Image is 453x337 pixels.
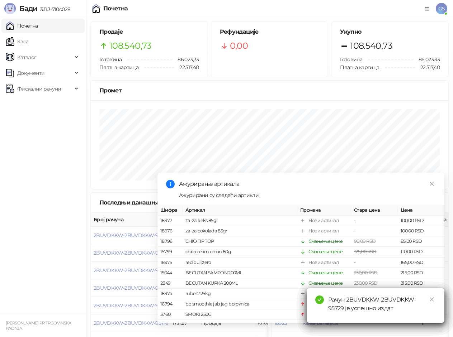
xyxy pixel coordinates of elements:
[421,3,433,14] a: Документација
[157,257,183,268] td: 18975
[230,39,248,53] span: 0,00
[19,4,37,13] span: Бади
[183,226,297,236] td: za-za cokolada 85gr
[297,205,351,216] th: Промена
[398,268,444,278] td: 215,00 RSD
[94,232,168,239] button: 2BUVDKKW-2BUVDKKW-95721
[398,226,444,236] td: 100,00 RSD
[17,50,37,64] span: Каталог
[99,28,199,36] h5: Продаје
[340,56,362,63] span: Готовина
[354,249,377,254] span: 125,00 RSD
[183,309,297,320] td: SMOKI 250G
[414,56,440,63] span: 86.023,33
[340,64,379,71] span: Платна картица
[428,295,436,303] a: Close
[166,180,175,188] span: info-circle
[308,238,343,245] div: Смањење цене
[157,289,183,299] td: 18974
[398,216,444,226] td: 100,00 RSD
[398,205,444,216] th: Цена
[351,216,398,226] td: -
[308,227,339,235] div: Нови артикал
[429,297,434,302] span: close
[157,205,183,216] th: Шифра
[398,236,444,247] td: 85,00 RSD
[99,198,194,207] div: Последњи данашњи рачуни
[4,3,16,14] img: Logo
[350,39,392,53] span: 108.540,73
[6,34,28,49] a: Каса
[103,6,128,11] div: Почетна
[428,180,436,188] a: Close
[99,86,440,95] div: Промет
[183,236,297,247] td: CHIO TIP TOP
[157,309,183,320] td: 5760
[354,280,378,286] span: 230,00 RSD
[183,289,297,299] td: rubel 2.25kg
[17,66,44,80] span: Документи
[328,295,436,313] div: Рачун 2BUVDKKW-2BUVDKKW-95729 је успешно издат
[220,28,320,36] h5: Рефундације
[157,278,183,289] td: 2849
[179,180,436,188] div: Ажурирање артикала
[157,299,183,309] td: 16794
[183,278,297,289] td: BECUTAN KUPKA 200ML
[315,295,324,304] span: check-circle
[157,268,183,278] td: 15044
[94,267,168,274] button: 2BUVDKKW-2BUVDKKW-95719
[174,63,199,71] span: 22.517,40
[157,236,183,247] td: 18796
[183,205,297,216] th: Артикал
[94,320,168,326] button: 2BUVDKKW-2BUVDKKW-95716
[340,28,440,36] h5: Укупно
[308,280,343,287] div: Смањење цене
[436,3,447,14] span: GS
[308,269,343,276] div: Смањење цене
[429,181,434,186] span: close
[351,226,398,236] td: -
[91,213,170,227] th: Број рачуна
[354,270,378,275] span: 230,00 RSD
[183,268,297,278] td: BECUTAN SAMPON 200ML
[173,56,199,63] span: 86.023,33
[94,302,168,309] button: 2BUVDKKW-2BUVDKKW-95717
[94,285,168,291] button: 2BUVDKKW-2BUVDKKW-95718
[157,320,183,330] td: 18973
[6,19,38,33] a: Почетна
[6,321,71,331] small: [PERSON_NAME] PR TRGOVINSKA RADNJA
[415,63,440,71] span: 22.517,40
[157,216,183,226] td: 18977
[37,6,70,13] span: 3.11.3-710c028
[183,216,297,226] td: za-za keks 85gr
[183,247,297,257] td: chio cream onion 80g
[99,64,138,71] span: Платна картица
[308,217,339,224] div: Нови артикал
[308,259,339,266] div: Нови артикал
[179,191,436,199] div: Ажурирани су следећи артикли:
[183,320,297,330] td: grand black easy 175gr
[157,247,183,257] td: 15799
[109,39,152,53] span: 108.540,73
[308,248,343,255] div: Смањење цене
[183,257,297,268] td: red bull zero
[94,250,169,256] button: 2BUVDKKW-2BUVDKKW-95720
[17,82,61,96] span: Фискални рачуни
[398,257,444,268] td: 165,00 RSD
[351,205,398,216] th: Стара цена
[398,278,444,289] td: 215,00 RSD
[99,56,122,63] span: Готовина
[183,299,297,309] td: bb smoothie jab jag borovnica
[398,247,444,257] td: 110,00 RSD
[354,239,376,244] span: 90,00 RSD
[351,257,398,268] td: -
[157,226,183,236] td: 18976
